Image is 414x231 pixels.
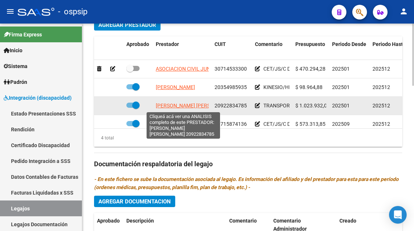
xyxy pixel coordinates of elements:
span: Agregar Documentacion [98,198,171,205]
span: Agregar Prestador [98,22,156,28]
mat-icon: person [399,7,408,16]
span: Presupuesto [295,41,325,47]
span: 202512 [372,121,390,127]
datatable-header-cell: Aprobado [123,36,153,61]
span: 202501 [332,84,350,90]
span: 30715874136 [215,121,247,127]
datatable-header-cell: Prestador [153,36,212,61]
span: 202512 [372,84,390,90]
span: Prestador [156,41,179,47]
span: Comentario [255,41,282,47]
span: Comentario [229,218,257,224]
span: - ospsip [58,4,87,20]
span: ABORDAJES EDUCATIVOS EMPATIA SA [156,121,245,127]
span: Sistema [4,62,28,70]
span: Periodo Desde [332,41,366,47]
span: TRANSPORTE [263,103,295,109]
span: 202509 [332,121,350,127]
span: $ 98.964,88 [295,84,323,90]
span: 30714533300 [215,66,247,72]
button: Agregar Documentacion [94,196,175,207]
span: 20354985935 [215,84,247,90]
span: Integración (discapacidad) [4,94,72,102]
span: ASOCIACION CIVIL JUNTOS A LA PAR ESTIMULANDO CAPACIDAD EN LA DISCAPACIDAD [156,66,359,72]
span: [PERSON_NAME] [PERSON_NAME] [156,103,235,109]
span: [PERSON_NAME] [156,84,195,90]
span: $ 1.023.932,00 [295,103,330,109]
span: Periodo Hasta [372,41,406,47]
span: Firma Express [4,31,42,39]
span: Creado [339,218,356,224]
datatable-header-cell: Comentario [252,36,292,61]
span: CUIT [215,41,226,47]
i: - En este fichero se sube la documentación asociada al legajo. Es información del afiliado y del ... [94,176,399,190]
span: 20922834785 [215,103,247,109]
span: 202501 [332,66,350,72]
span: $ 470.294,28 [295,66,325,72]
div: Open Intercom Messenger [389,206,407,224]
span: Padrón [4,78,27,86]
span: $ 573.313,85 [295,121,325,127]
span: KINESIO/HIDRO/8 SES [263,84,316,90]
datatable-header-cell: CUIT [212,36,252,61]
mat-icon: menu [6,7,15,16]
span: Aprobado [97,218,120,224]
datatable-header-cell: Periodo Desde [329,36,370,61]
span: 202512 [372,103,390,109]
datatable-header-cell: Presupuesto [292,36,329,61]
span: 202501 [332,103,350,109]
span: Inicio [4,46,22,54]
span: 202512 [372,66,390,72]
span: Descripción [126,218,154,224]
datatable-header-cell: Periodo Hasta [370,36,410,61]
span: Aprobado [126,41,149,47]
span: CET/JS/C DEP [263,66,297,72]
h3: Documentación respaldatoria del legajo [94,159,402,169]
span: CET/JS/C DEP [263,121,297,127]
div: 4 total [94,134,114,142]
button: Agregar Prestador [94,19,161,31]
